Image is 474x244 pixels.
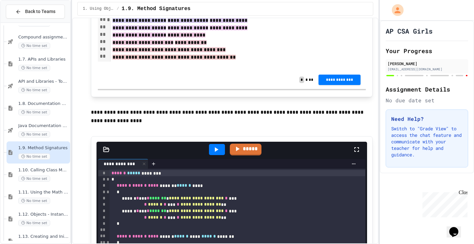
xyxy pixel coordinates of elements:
h2: Assignment Details [386,85,468,94]
span: No time set [18,220,50,226]
span: Compound assignment operators - Quiz [18,35,69,40]
span: 1.9. Method Signatures [122,5,190,13]
iframe: chat widget [447,218,467,237]
h2: Your Progress [386,46,468,55]
span: 1.7. APIs and Libraries [18,57,69,62]
span: No time set [18,198,50,204]
div: [EMAIL_ADDRESS][DOMAIN_NAME] [388,67,466,72]
span: / [117,6,119,11]
span: 1.8. Documentation with Comments and Preconditions [18,101,69,107]
span: No time set [18,43,50,49]
span: 1. Using Objects and Methods [83,6,114,11]
div: My Account [385,3,405,18]
h1: AP CSA Girls [386,26,433,36]
span: No time set [18,65,50,71]
span: 1.9. Method Signatures [18,145,69,151]
p: Switch to "Grade View" to access the chat feature and communicate with your teacher for help and ... [391,125,463,158]
span: 1.11. Using the Math Class [18,190,69,195]
div: [PERSON_NAME] [388,61,466,66]
span: No time set [18,109,50,115]
span: No time set [18,153,50,160]
span: Back to Teams [25,8,55,15]
span: No time set [18,131,50,137]
span: API and Libraries - Topic 1.7 [18,79,69,84]
span: Java Documentation with Comments - Topic 1.8 [18,123,69,129]
button: Back to Teams [6,5,65,19]
div: No due date set [386,96,468,104]
span: 1.12. Objects - Instances of Classes [18,212,69,217]
span: No time set [18,176,50,182]
span: No time set [18,87,50,93]
h3: Need Help? [391,115,463,123]
div: Chat with us now!Close [3,3,45,41]
span: 1.13. Creating and Initializing Objects: Constructors [18,234,69,239]
iframe: chat widget [420,190,467,217]
span: 1.10. Calling Class Methods [18,167,69,173]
